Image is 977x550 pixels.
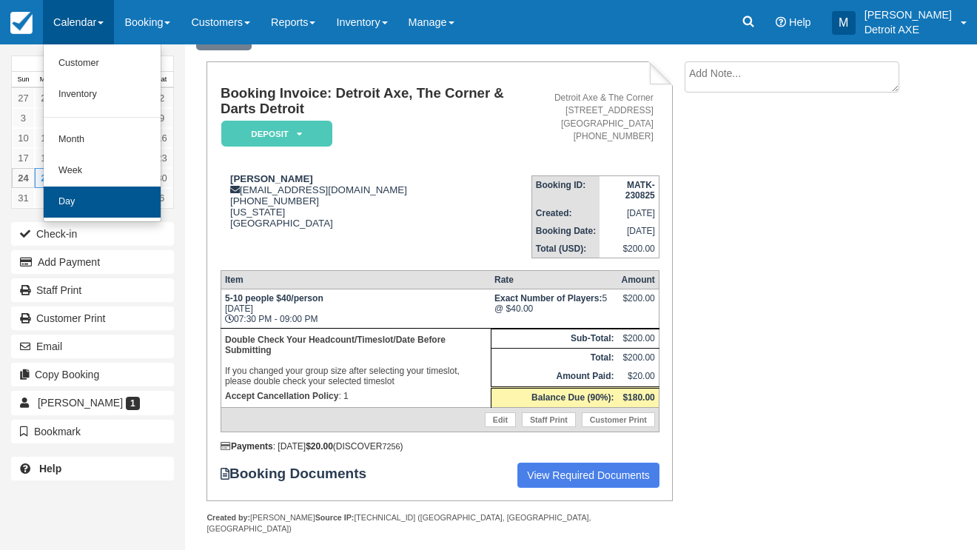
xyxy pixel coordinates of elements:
th: Booking Date: [531,222,600,240]
p: : 1 [225,389,487,403]
strong: Payments [221,441,273,452]
button: Add Payment [11,250,174,274]
a: Staff Print [11,278,174,302]
th: Balance Due (90%): [491,387,617,407]
span: Help [789,16,811,28]
strong: $20.00 [306,441,333,452]
a: Edit [485,412,516,427]
a: [PERSON_NAME] 1 [11,391,174,415]
a: Week [44,155,161,187]
button: Copy Booking [11,363,174,386]
td: [DATE] [600,222,659,240]
div: [PERSON_NAME] [TECHNICAL_ID] ([GEOGRAPHIC_DATA], [GEOGRAPHIC_DATA], [GEOGRAPHIC_DATA]) [207,512,673,534]
a: 4 [35,108,58,128]
div: [EMAIL_ADDRESS][DOMAIN_NAME] [PHONE_NUMBER] [US_STATE] [GEOGRAPHIC_DATA] [221,173,531,229]
th: Created: [531,204,600,222]
strong: 5-10 people $40/person [225,293,323,303]
a: 2 [150,88,173,108]
h1: Booking Invoice: Detroit Axe, The Corner & Darts Detroit [221,86,531,116]
em: Deposit [221,121,332,147]
a: Deposit [221,120,327,147]
a: 10 [12,128,35,148]
a: 1 [35,188,58,208]
a: 27 [12,88,35,108]
div: M [832,11,856,35]
th: Amount [617,270,659,289]
a: Customer Print [11,306,174,330]
a: 9 [150,108,173,128]
th: Mon [35,72,58,88]
a: 25 [35,168,58,188]
a: Month [44,124,161,155]
a: Staff Print [522,412,576,427]
th: Sat [150,72,173,88]
strong: Accept Cancellation Policy [225,391,338,401]
td: 5 @ $40.00 [491,289,617,328]
span: [PERSON_NAME] [38,397,123,409]
a: Customer [44,48,161,79]
b: Double Check Your Headcount/Timeslot/Date Before Submitting [225,335,446,355]
td: $200.00 [617,349,659,368]
strong: Exact Number of Players [494,293,602,303]
i: Help [776,17,786,27]
a: Help [11,457,174,480]
td: [DATE] [600,204,659,222]
p: Detroit AXE [864,22,952,37]
a: 6 [150,188,173,208]
th: Total: [491,349,617,368]
strong: Booking Documents [221,466,380,482]
th: Sun [12,72,35,88]
a: Day [44,187,161,218]
a: 17 [12,148,35,168]
th: Booking ID: [531,175,600,204]
div: : [DATE] (DISCOVER ) [221,441,659,452]
th: Amount Paid: [491,367,617,387]
td: $200.00 [600,240,659,258]
a: View Required Documents [517,463,659,488]
a: 31 [12,188,35,208]
ul: Calendar [43,44,161,222]
button: Check-in [11,222,174,246]
th: Rate [491,270,617,289]
th: Total (USD): [531,240,600,258]
a: 24 [12,168,35,188]
a: 3 [12,108,35,128]
th: Sub-Total: [491,329,617,348]
p: If you changed your group size after selecting your timeslot, please double check your selected t... [225,332,487,389]
a: Customer Print [582,412,655,427]
a: Inventory [44,79,161,110]
small: 7256 [383,442,400,451]
button: Email [11,335,174,358]
th: Item [221,270,491,289]
address: Detroit Axe & The Corner [STREET_ADDRESS] [GEOGRAPHIC_DATA] [PHONE_NUMBER] [537,92,654,143]
a: 30 [150,168,173,188]
a: 16 [150,128,173,148]
strong: Source IP: [315,513,355,522]
td: $200.00 [617,329,659,348]
strong: MATK-230825 [625,180,655,201]
strong: [PERSON_NAME] [230,173,313,184]
a: 11 [35,128,58,148]
div: $200.00 [621,293,654,315]
strong: Created by: [207,513,250,522]
a: 18 [35,148,58,168]
a: 28 [35,88,58,108]
strong: $180.00 [622,392,654,403]
a: 23 [150,148,173,168]
td: [DATE] 07:30 PM - 09:00 PM [221,289,491,328]
img: checkfront-main-nav-mini-logo.png [10,12,33,34]
b: Help [39,463,61,474]
span: 1 [126,397,140,410]
button: Bookmark [11,420,174,443]
td: $20.00 [617,367,659,387]
p: [PERSON_NAME] [864,7,952,22]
